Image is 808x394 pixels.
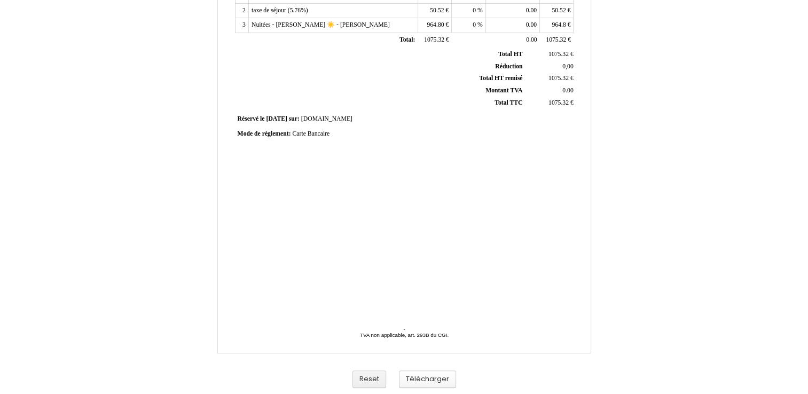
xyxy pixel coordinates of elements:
[418,3,451,18] td: €
[524,97,575,109] td: €
[266,115,287,122] span: [DATE]
[252,7,308,14] span: taxe de séjour (5.76%)
[418,33,451,48] td: €
[292,130,330,137] span: Carte Bancaire
[548,99,569,106] span: 1075.32
[235,18,248,33] td: 3
[235,3,248,18] td: 2
[403,326,405,332] span: -
[479,75,522,82] span: Total HT remisé
[495,99,522,106] span: Total TTC
[424,36,444,43] span: 1075.32
[252,21,390,28] span: Nuitées - [PERSON_NAME] ☀️ - [PERSON_NAME]
[540,33,574,48] td: €
[524,49,575,60] td: €
[548,51,569,58] span: 1075.32
[495,63,522,70] span: Réduction
[540,18,574,33] td: €
[238,115,265,122] span: Réservé le
[562,87,573,94] span: 0.00
[548,75,569,82] span: 1075.32
[399,36,415,43] span: Total:
[452,3,485,18] td: %
[526,36,537,43] span: 0.00
[485,87,522,94] span: Montant TVA
[430,7,444,14] span: 50.52
[289,115,300,122] span: sur:
[526,7,537,14] span: 0.00
[418,18,451,33] td: €
[452,18,485,33] td: %
[473,7,476,14] span: 0
[301,115,352,122] span: [DOMAIN_NAME]
[427,21,444,28] span: 964.80
[473,21,476,28] span: 0
[526,21,537,28] span: 0.00
[524,73,575,85] td: €
[399,371,456,388] button: Télécharger
[546,36,566,43] span: 1075.32
[498,51,522,58] span: Total HT
[360,332,449,338] span: TVA non applicable, art. 293B du CGI.
[238,130,291,137] span: Mode de règlement:
[352,371,386,388] button: Reset
[552,21,566,28] span: 964.8
[552,7,566,14] span: 50.52
[540,3,574,18] td: €
[562,63,573,70] span: 0,00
